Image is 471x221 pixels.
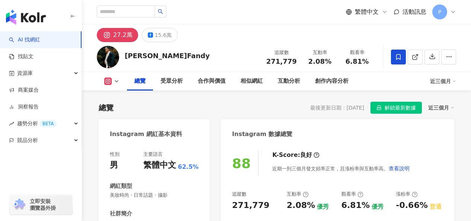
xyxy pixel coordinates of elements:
[343,49,371,56] div: 觀看率
[272,161,410,176] div: 近期一到三個月發文頻率正常，且漲粉率與互動率高。
[232,156,251,171] div: 88
[438,8,441,16] span: P
[389,165,410,171] span: 查看說明
[110,160,118,171] div: 男
[142,28,178,42] button: 15.6萬
[17,115,57,132] span: 趨勢分析
[110,182,132,190] div: 網紅類型
[385,102,416,114] span: 解鎖最新數據
[272,151,319,159] div: K-Score :
[12,199,26,211] img: chrome extension
[17,65,33,82] span: 資源庫
[241,77,263,86] div: 相似網紅
[402,8,426,15] span: 活動訊息
[134,77,146,86] div: 總覽
[370,102,422,114] button: 解鎖最新數據
[9,36,40,44] a: searchAI 找網紅
[300,151,312,159] div: 良好
[10,195,72,215] a: chrome extension立即安裝 瀏覽器外掛
[396,200,427,211] div: -0.66%
[430,75,456,87] div: 近三個月
[155,30,172,40] div: 15.6萬
[158,9,163,14] span: search
[372,203,384,211] div: 優秀
[278,77,300,86] div: 互動分析
[232,130,292,138] div: Instagram 數據總覽
[308,58,331,65] span: 2.08%
[9,103,39,111] a: 洞察報告
[355,8,379,16] span: 繁體中文
[232,191,246,198] div: 追蹤數
[143,160,176,171] div: 繁體中文
[376,105,382,110] span: lock
[232,200,269,211] div: 271,779
[178,163,199,171] span: 62.5%
[97,46,119,68] img: KOL Avatar
[9,86,39,94] a: 商案媒合
[6,10,46,25] img: logo
[97,28,138,42] button: 27.2萬
[341,200,370,211] div: 6.81%
[160,77,183,86] div: 受眾分析
[110,151,120,158] div: 性別
[9,53,34,60] a: 找貼文
[17,132,38,149] span: 競品分析
[30,198,56,211] span: 立即安裝 瀏覽器外掛
[39,120,57,127] div: BETA
[113,30,133,40] div: 27.2萬
[287,191,309,198] div: 互動率
[110,192,198,199] span: 美妝時尚 · 日常話題 · 攝影
[430,203,442,211] div: 普通
[306,49,334,56] div: 互動率
[396,191,418,198] div: 漲粉率
[315,77,349,86] div: 創作內容分析
[317,203,329,211] div: 優秀
[388,161,410,176] button: 查看說明
[198,77,226,86] div: 合作與價值
[125,51,210,60] div: [PERSON_NAME]Fandy
[99,102,114,113] div: 總覽
[266,49,297,56] div: 追蹤數
[428,103,454,113] div: 近三個月
[9,121,14,126] span: rise
[287,200,315,211] div: 2.08%
[346,58,369,65] span: 6.81%
[341,191,363,198] div: 觀看率
[266,57,297,65] span: 271,779
[310,105,364,111] div: 最後更新日期：[DATE]
[143,151,163,158] div: 主要語言
[110,210,132,218] div: 社群簡介
[110,130,182,138] div: Instagram 網紅基本資料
